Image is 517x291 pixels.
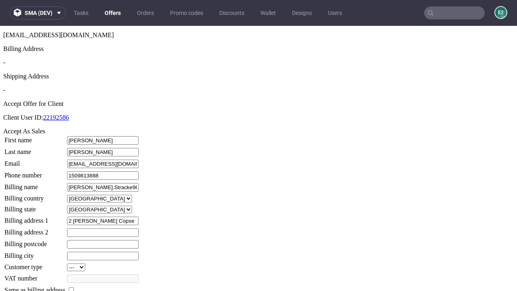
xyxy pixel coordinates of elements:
div: Billing Address [3,19,514,27]
a: Tasks [69,6,93,19]
td: Billing postcode [4,214,66,223]
a: 22192586 [43,88,69,95]
div: Accept Offer for Client [3,74,514,82]
td: Customer type [4,237,66,246]
td: VAT number [4,248,66,257]
p: Client User ID: [3,88,514,95]
span: - [3,61,5,67]
td: Last name [4,122,66,131]
td: Email [4,133,66,143]
td: First name [4,110,66,119]
td: Billing country [4,169,66,177]
td: Billing address 1 [4,190,66,200]
div: Shipping Address [3,47,514,54]
span: sma (dev) [25,10,53,16]
a: Orders [132,6,159,19]
span: - [3,33,5,40]
td: Phone number [4,145,66,154]
a: Wallet [256,6,281,19]
td: Billing state [4,179,66,188]
td: Billing city [4,226,66,235]
td: Same as billing address [4,260,66,269]
figcaption: e2 [495,7,506,18]
a: Promo codes [165,6,208,19]
td: Billing name [4,157,66,166]
a: Users [323,6,347,19]
a: Discounts [214,6,249,19]
a: Designs [287,6,317,19]
span: [EMAIL_ADDRESS][DOMAIN_NAME] [3,6,114,13]
button: sma (dev) [10,6,66,19]
a: Offers [100,6,126,19]
td: Billing address 2 [4,202,66,211]
div: Accept As Sales [3,102,514,109]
